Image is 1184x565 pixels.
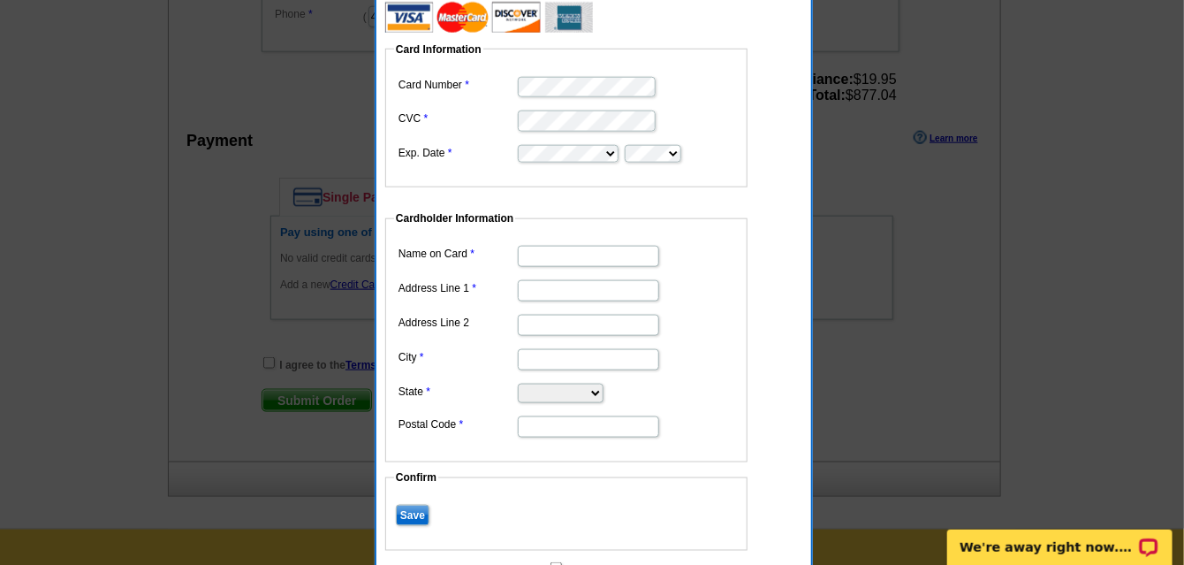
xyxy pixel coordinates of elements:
[398,384,516,400] label: State
[398,349,516,365] label: City
[398,280,516,296] label: Address Line 1
[394,210,515,226] legend: Cardholder Information
[398,315,516,331] label: Address Line 2
[398,246,516,262] label: Name on Card
[394,42,483,57] legend: Card Information
[398,111,516,126] label: CVC
[398,416,516,432] label: Postal Code
[398,145,516,161] label: Exp. Date
[385,2,593,33] img: acceptedCards.gif
[396,505,429,526] input: Save
[398,77,516,93] label: Card Number
[936,509,1184,565] iframe: LiveChat chat widget
[394,470,438,485] legend: Confirm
